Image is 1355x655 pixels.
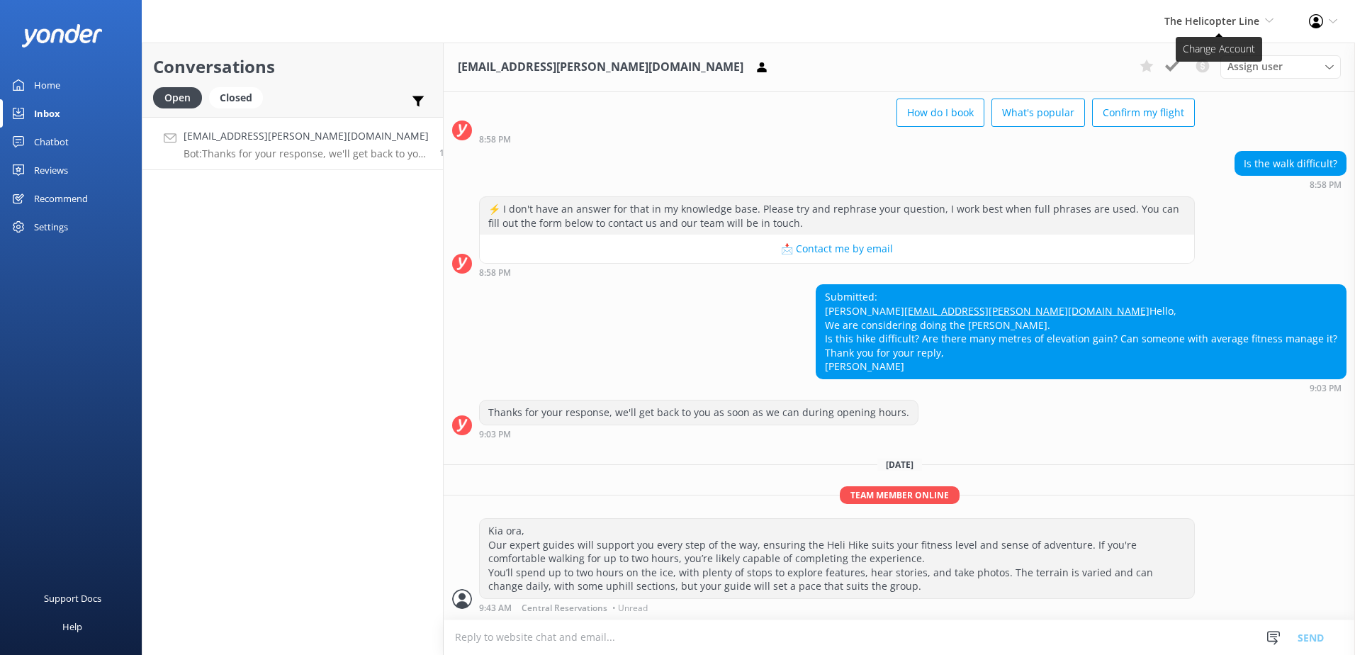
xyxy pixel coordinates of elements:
[1235,179,1346,189] div: Oct 02 2025 08:58pm (UTC +13:00) Pacific/Auckland
[479,430,511,439] strong: 9:03 PM
[1310,384,1342,393] strong: 9:03 PM
[209,89,270,105] a: Closed
[479,267,1195,277] div: Oct 02 2025 08:58pm (UTC +13:00) Pacific/Auckland
[522,604,607,612] span: Central Reservations
[44,584,101,612] div: Support Docs
[34,71,60,99] div: Home
[1164,14,1259,28] span: The Helicopter Line
[34,99,60,128] div: Inbox
[21,24,103,47] img: yonder-white-logo.png
[153,89,209,105] a: Open
[62,612,82,641] div: Help
[816,285,1346,379] div: Submitted: [PERSON_NAME] Hello, We are considering doing the [PERSON_NAME]. Is this hike difficul...
[480,197,1194,235] div: ⚡ I don't have an answer for that in my knowledge base. Please try and rephrase your question, I ...
[1235,152,1346,176] div: Is the walk difficult?
[34,184,88,213] div: Recommend
[153,53,432,80] h2: Conversations
[458,58,743,77] h3: [EMAIL_ADDRESS][PERSON_NAME][DOMAIN_NAME]
[479,269,511,277] strong: 8:58 PM
[480,235,1194,263] button: 📩 Contact me by email
[479,135,511,144] strong: 8:58 PM
[209,87,263,108] div: Closed
[479,429,918,439] div: Oct 02 2025 09:03pm (UTC +13:00) Pacific/Auckland
[480,401,918,425] div: Thanks for your response, we'll get back to you as soon as we can during opening hours.
[877,459,922,471] span: [DATE]
[479,603,1195,612] div: Oct 03 2025 09:43am (UTC +13:00) Pacific/Auckland
[184,147,429,160] p: Bot: Thanks for your response, we'll get back to you as soon as we can during opening hours.
[991,99,1085,127] button: What's popular
[34,128,69,156] div: Chatbot
[1092,99,1195,127] button: Confirm my flight
[184,128,429,144] h4: [EMAIL_ADDRESS][PERSON_NAME][DOMAIN_NAME]
[34,156,68,184] div: Reviews
[896,99,984,127] button: How do I book
[1227,59,1283,74] span: Assign user
[840,486,960,504] span: Team member online
[816,383,1346,393] div: Oct 02 2025 09:03pm (UTC +13:00) Pacific/Auckland
[439,147,455,159] span: Oct 02 2025 09:03pm (UTC +13:00) Pacific/Auckland
[153,87,202,108] div: Open
[479,134,1195,144] div: Oct 02 2025 08:58pm (UTC +13:00) Pacific/Auckland
[34,213,68,241] div: Settings
[612,604,648,612] span: • Unread
[1220,55,1341,78] div: Assign User
[142,117,443,170] a: [EMAIL_ADDRESS][PERSON_NAME][DOMAIN_NAME]Bot:Thanks for your response, we'll get back to you as s...
[479,604,512,612] strong: 9:43 AM
[904,304,1149,318] a: [EMAIL_ADDRESS][PERSON_NAME][DOMAIN_NAME]
[480,519,1194,598] div: Kia ora, Our expert guides will support you every step of the way, ensuring the Heli Hike suits y...
[1310,181,1342,189] strong: 8:58 PM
